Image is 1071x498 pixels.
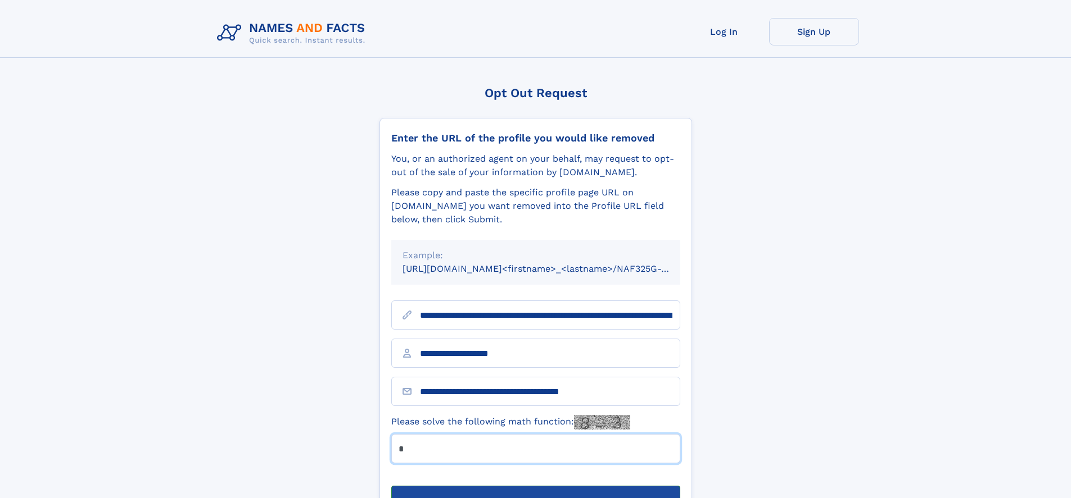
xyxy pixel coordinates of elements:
[379,86,692,100] div: Opt Out Request
[403,263,702,274] small: [URL][DOMAIN_NAME]<firstname>_<lastname>/NAF325G-xxxxxxxx
[391,152,680,179] div: You, or an authorized agent on your behalf, may request to opt-out of the sale of your informatio...
[769,18,859,45] a: Sign Up
[391,132,680,144] div: Enter the URL of the profile you would like removed
[213,18,374,48] img: Logo Names and Facts
[403,249,669,262] div: Example:
[679,18,769,45] a: Log In
[391,415,630,430] label: Please solve the following math function:
[391,186,680,226] div: Please copy and paste the specific profile page URL on [DOMAIN_NAME] you want removed into the Pr...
